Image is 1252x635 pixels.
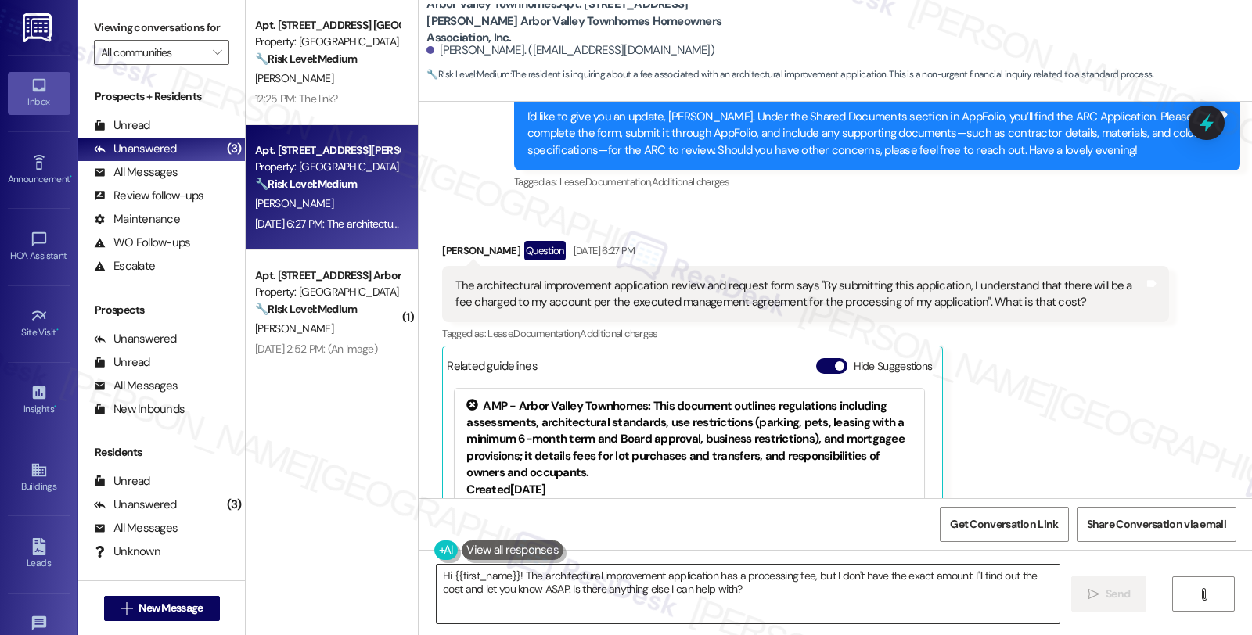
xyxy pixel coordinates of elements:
div: The architectural improvement application review and request form says "By submitting this applic... [455,278,1143,311]
span: New Message [139,600,203,616]
span: Additional charges [580,327,657,340]
span: Lease , [559,175,585,188]
strong: 🔧 Risk Level: Medium [255,52,357,66]
i:  [1198,588,1210,601]
div: Property: [GEOGRAPHIC_DATA] [255,159,400,175]
i:  [1088,588,1099,601]
strong: 🔧 Risk Level: Medium [255,177,357,191]
div: Review follow-ups [94,188,203,204]
div: [DATE] 2:52 PM: (An Image) [255,342,377,356]
div: Property: [GEOGRAPHIC_DATA] [255,34,400,50]
div: Residents [78,444,245,461]
input: All communities [101,40,204,65]
a: Buildings [8,457,70,499]
div: Prospects [78,302,245,318]
span: Lease , [487,327,513,340]
textarea: Hi {{first_name}}! The architectural improvement application has a processing fee, but I don't ha... [437,565,1060,623]
div: New Inbounds [94,401,185,418]
div: Unread [94,473,150,490]
div: Property: [GEOGRAPHIC_DATA] [255,284,400,300]
span: Send [1106,586,1130,602]
div: Unanswered [94,141,177,157]
div: Unknown [94,544,160,560]
div: AMP - Arbor Valley Townhomes: This document outlines regulations including assessments, architect... [466,398,912,482]
div: All Messages [94,164,178,181]
div: Unanswered [94,331,177,347]
div: Unread [94,117,150,134]
div: Tagged as: [514,170,1240,193]
div: Unread [94,354,150,371]
div: (3) [223,493,246,517]
span: • [70,171,72,182]
div: [PERSON_NAME] [442,241,1168,266]
span: • [56,325,59,335]
div: [PERSON_NAME]. ([EMAIL_ADDRESS][DOMAIN_NAME]) [426,42,714,59]
a: Inbox [8,72,70,114]
strong: 🔧 Risk Level: Medium [426,68,509,81]
span: Share Conversation via email [1087,516,1226,533]
div: Apt. [STREET_ADDRESS][PERSON_NAME] Arbor Valley Townhomes Homeowners Association, Inc. [255,142,400,159]
div: Tagged as: [442,322,1168,345]
span: Get Conversation Link [950,516,1058,533]
div: Apt. [STREET_ADDRESS] Arbor Valley Townhomes Homeowners Association, Inc. [255,267,400,284]
span: [PERSON_NAME] [255,321,333,335]
div: Prospects + Residents [78,88,245,105]
a: Insights • [8,379,70,422]
i:  [121,602,132,615]
div: WO Follow-ups [94,235,190,251]
div: I'd like to give you an update, [PERSON_NAME]. Under the Shared Documents section in AppFolio, yo... [527,109,1215,159]
button: Send [1071,576,1147,612]
span: • [54,401,56,412]
div: Created [DATE] [466,482,912,498]
div: [DATE] 6:27 PM [570,242,635,259]
div: Maintenance [94,211,180,228]
span: [PERSON_NAME] [255,196,333,210]
button: Get Conversation Link [940,507,1068,542]
span: : The resident is inquiring about a fee associated with an architectural improvement application.... [426,66,1153,83]
div: All Messages [94,378,178,394]
div: Related guidelines [447,358,538,381]
div: Unanswered [94,497,177,513]
span: Documentation , [513,327,580,340]
span: Documentation , [585,175,652,188]
div: All Messages [94,520,178,536]
a: HOA Assistant [8,226,70,268]
span: [PERSON_NAME] [255,71,333,85]
button: Share Conversation via email [1077,507,1236,542]
div: Question [524,241,566,260]
img: ResiDesk Logo [23,13,55,42]
button: New Message [104,596,220,621]
div: (3) [223,137,246,161]
div: Apt. [STREET_ADDRESS] [GEOGRAPHIC_DATA] Corporation [255,17,400,34]
label: Hide Suggestions [854,358,933,375]
div: Escalate [94,258,155,274]
i:  [213,46,221,59]
div: 12:25 PM: The link? [255,91,338,106]
a: Site Visit • [8,303,70,345]
label: Viewing conversations for [94,16,229,40]
a: Leads [8,533,70,576]
span: Additional charges [652,175,729,188]
strong: 🔧 Risk Level: Medium [255,302,357,316]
